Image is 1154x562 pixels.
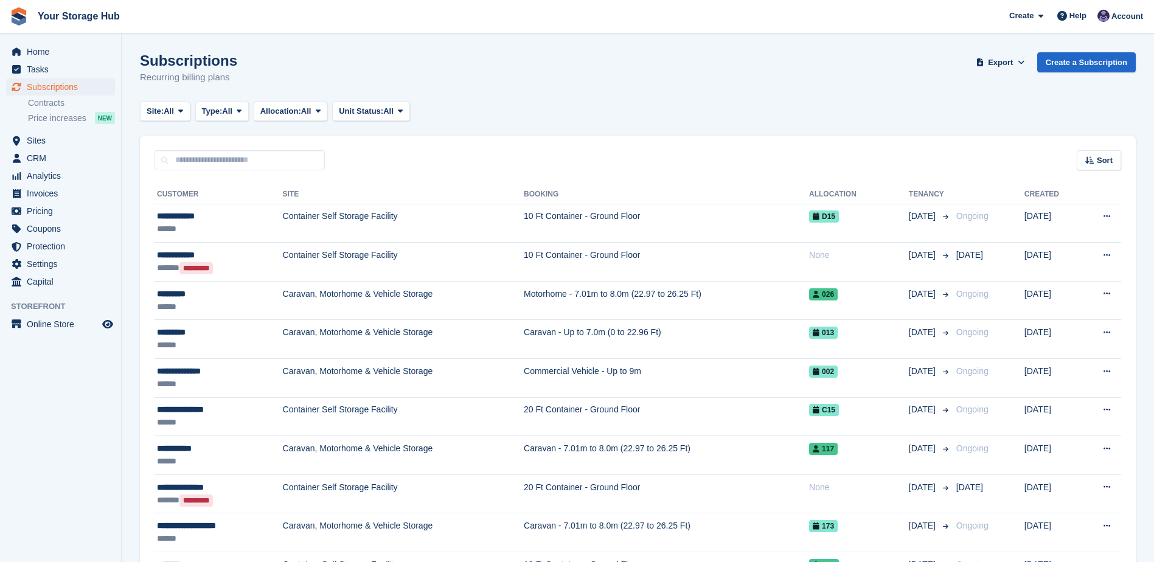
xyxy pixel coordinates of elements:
[909,519,938,532] span: [DATE]
[1024,397,1080,436] td: [DATE]
[6,43,115,60] a: menu
[524,204,809,243] td: 10 Ft Container - Ground Floor
[383,105,394,117] span: All
[1097,154,1113,167] span: Sort
[27,167,100,184] span: Analytics
[27,255,100,272] span: Settings
[956,443,989,453] span: Ongoing
[27,43,100,60] span: Home
[27,316,100,333] span: Online Store
[6,150,115,167] a: menu
[524,397,809,436] td: 20 Ft Container - Ground Floor
[283,359,524,398] td: Caravan, Motorhome & Vehicle Storage
[524,243,809,282] td: 10 Ft Container - Ground Floor
[809,210,839,223] span: D15
[283,436,524,475] td: Caravan, Motorhome & Vehicle Storage
[809,249,909,262] div: None
[809,404,839,416] span: C15
[524,359,809,398] td: Commercial Vehicle - Up to 9m
[283,513,524,552] td: Caravan, Motorhome & Vehicle Storage
[6,132,115,149] a: menu
[6,220,115,237] a: menu
[283,185,524,204] th: Site
[202,105,223,117] span: Type:
[1024,281,1080,320] td: [DATE]
[809,327,838,339] span: 013
[27,78,100,95] span: Subscriptions
[1097,10,1110,22] img: Liam Beddard
[100,317,115,331] a: Preview store
[524,320,809,359] td: Caravan - Up to 7.0m (0 to 22.96 Ft)
[956,404,989,414] span: Ongoing
[6,255,115,272] a: menu
[909,442,938,455] span: [DATE]
[809,481,909,494] div: None
[6,203,115,220] a: menu
[909,210,938,223] span: [DATE]
[254,102,328,122] button: Allocation: All
[27,220,100,237] span: Coupons
[1069,10,1086,22] span: Help
[1024,436,1080,475] td: [DATE]
[956,211,989,221] span: Ongoing
[28,111,115,125] a: Price increases NEW
[301,105,311,117] span: All
[909,403,938,416] span: [DATE]
[140,52,237,69] h1: Subscriptions
[6,273,115,290] a: menu
[809,185,909,204] th: Allocation
[283,243,524,282] td: Container Self Storage Facility
[956,521,989,530] span: Ongoing
[283,397,524,436] td: Container Self Storage Facility
[6,238,115,255] a: menu
[283,204,524,243] td: Container Self Storage Facility
[809,288,838,300] span: 026
[1009,10,1034,22] span: Create
[956,327,989,337] span: Ongoing
[27,150,100,167] span: CRM
[809,366,838,378] span: 002
[1024,359,1080,398] td: [DATE]
[524,436,809,475] td: Caravan - 7.01m to 8.0m (22.97 to 26.25 Ft)
[1024,513,1080,552] td: [DATE]
[6,167,115,184] a: menu
[6,185,115,202] a: menu
[10,7,28,26] img: stora-icon-8386f47178a22dfd0bd8f6a31ec36ba5ce8667c1dd55bd0f319d3a0aa187defe.svg
[95,112,115,124] div: NEW
[956,250,983,260] span: [DATE]
[28,97,115,109] a: Contracts
[27,61,100,78] span: Tasks
[28,113,86,124] span: Price increases
[164,105,174,117] span: All
[909,326,938,339] span: [DATE]
[6,78,115,95] a: menu
[140,102,190,122] button: Site: All
[1024,185,1080,204] th: Created
[27,273,100,290] span: Capital
[974,52,1027,72] button: Export
[524,185,809,204] th: Booking
[27,203,100,220] span: Pricing
[33,6,125,26] a: Your Storage Hub
[909,185,951,204] th: Tenancy
[524,513,809,552] td: Caravan - 7.01m to 8.0m (22.97 to 26.25 Ft)
[1024,474,1080,513] td: [DATE]
[524,281,809,320] td: Motorhome - 7.01m to 8.0m (22.97 to 26.25 Ft)
[909,249,938,262] span: [DATE]
[909,288,938,300] span: [DATE]
[1024,320,1080,359] td: [DATE]
[27,185,100,202] span: Invoices
[27,238,100,255] span: Protection
[988,57,1013,69] span: Export
[6,316,115,333] a: menu
[155,185,283,204] th: Customer
[260,105,301,117] span: Allocation:
[283,281,524,320] td: Caravan, Motorhome & Vehicle Storage
[195,102,249,122] button: Type: All
[956,289,989,299] span: Ongoing
[283,474,524,513] td: Container Self Storage Facility
[809,443,838,455] span: 117
[11,300,121,313] span: Storefront
[909,481,938,494] span: [DATE]
[956,366,989,376] span: Ongoing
